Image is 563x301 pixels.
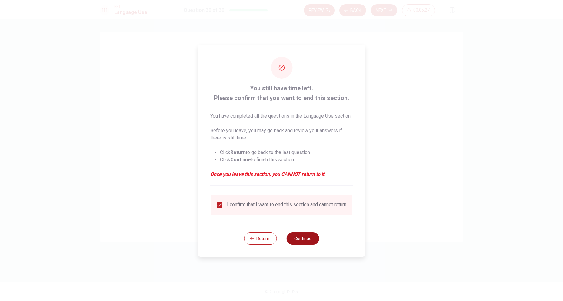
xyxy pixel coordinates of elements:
p: Before you leave, you may go back and review your answers if there is still time. [210,127,353,142]
em: Once you leave this section, you CANNOT return to it. [210,171,353,178]
li: Click to finish this section. [220,156,353,163]
strong: Continue [230,157,251,162]
div: I confirm that I want to end this section and cannot return. [227,202,347,209]
li: Click to go back to the last question [220,149,353,156]
button: Continue [286,232,319,245]
button: Return [244,232,277,245]
span: You still have time left. Please confirm that you want to end this section. [210,83,353,103]
strong: Return [230,149,246,155]
p: You have completed all the questions in the Language Use section. [210,112,353,120]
